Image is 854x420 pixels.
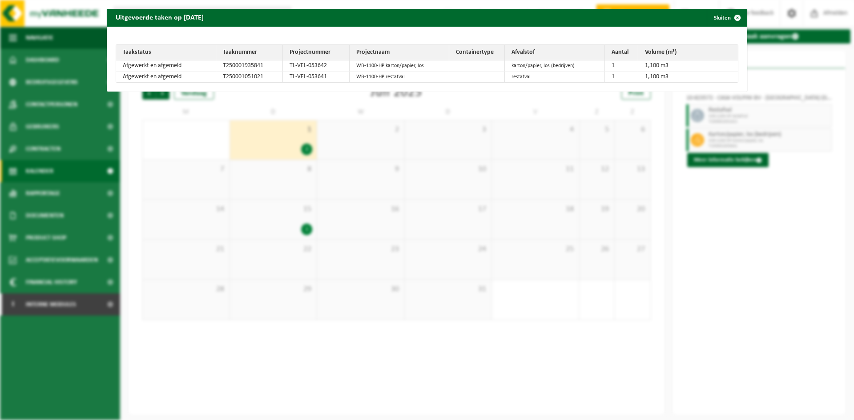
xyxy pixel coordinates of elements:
[605,60,638,72] td: 1
[707,9,746,27] button: Sluiten
[505,72,605,82] td: restafval
[216,45,283,60] th: Taaknummer
[283,60,350,72] td: TL-VEL-053642
[605,72,638,82] td: 1
[605,45,638,60] th: Aantal
[216,72,283,82] td: T250001051021
[107,9,213,26] h2: Uitgevoerde taken op [DATE]
[116,60,216,72] td: Afgewerkt en afgemeld
[283,45,350,60] th: Projectnummer
[505,45,605,60] th: Afvalstof
[283,72,350,82] td: TL-VEL-053641
[449,45,505,60] th: Containertype
[350,45,450,60] th: Projectnaam
[116,45,216,60] th: Taakstatus
[638,45,738,60] th: Volume (m³)
[216,60,283,72] td: T250001935841
[638,60,738,72] td: 1,100 m3
[350,60,450,72] td: WB-1100-HP karton/papier, los
[116,72,216,82] td: Afgewerkt en afgemeld
[638,72,738,82] td: 1,100 m3
[505,60,605,72] td: karton/papier, los (bedrijven)
[350,72,450,82] td: WB-1100-HP restafval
